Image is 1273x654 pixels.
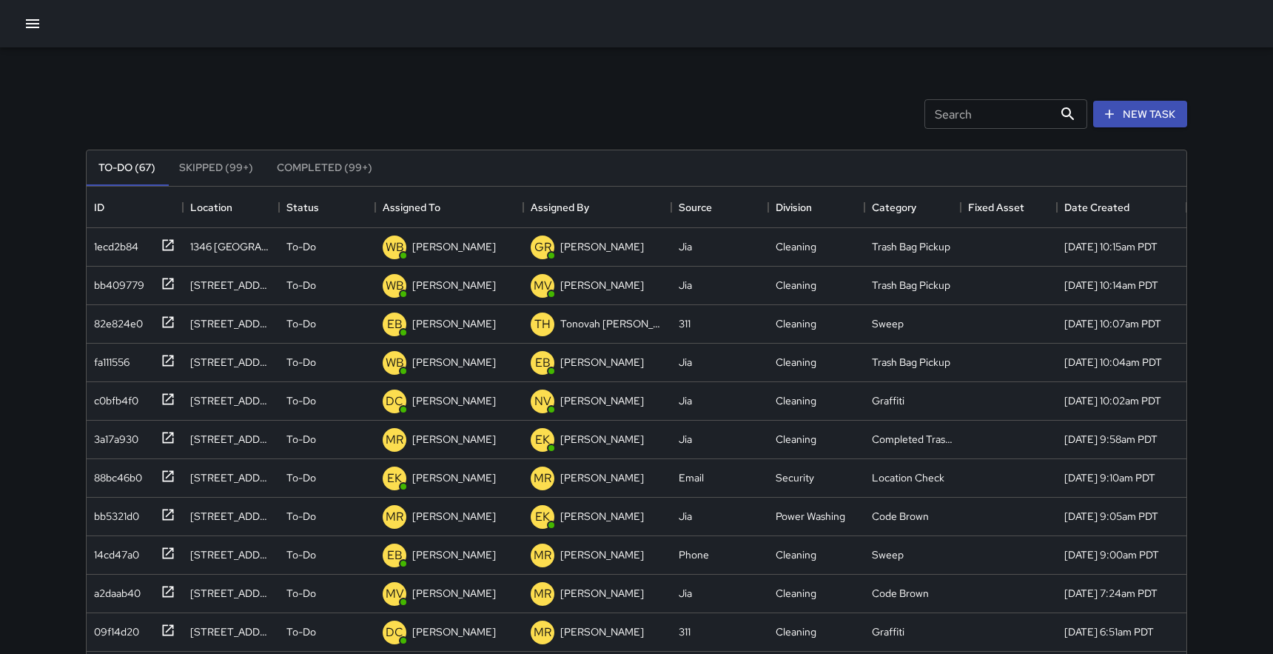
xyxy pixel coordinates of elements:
[872,316,904,331] div: Sweep
[1064,470,1155,485] div: 9/15/2025, 9:10am PDT
[386,508,403,526] p: MR
[412,239,496,254] p: [PERSON_NAME]
[776,355,816,370] div: Cleaning
[190,509,272,524] div: 588 Minna Street
[560,393,644,408] p: [PERSON_NAME]
[1064,393,1161,408] div: 9/15/2025, 10:02am PDT
[412,355,496,370] p: [PERSON_NAME]
[190,187,232,228] div: Location
[1057,187,1186,228] div: Date Created
[190,432,272,447] div: 21 Brush Place
[872,624,904,639] div: Graffiti
[387,470,402,487] p: EK
[383,187,440,228] div: Assigned To
[190,355,272,370] div: 21 Lafayette Street
[872,187,916,228] div: Category
[88,349,130,370] div: fa111556
[412,586,496,601] p: [PERSON_NAME]
[286,470,316,485] p: To-Do
[679,470,704,485] div: Email
[190,393,272,408] div: 329 10th Street
[190,316,272,331] div: 216 11th Street
[535,508,550,526] p: EK
[286,239,316,254] p: To-Do
[286,624,316,639] p: To-Do
[534,547,551,564] p: MR
[387,316,403,333] p: EB
[88,541,139,562] div: 14cd47a0
[88,618,139,639] div: 09f14d20
[386,354,404,372] p: WB
[968,187,1024,228] div: Fixed Asset
[679,509,692,524] div: Jia
[412,547,496,562] p: [PERSON_NAME]
[1064,586,1158,601] div: 9/15/2025, 7:24am PDT
[679,624,691,639] div: 311
[679,393,692,408] div: Jia
[1064,432,1158,447] div: 9/15/2025, 9:58am PDT
[872,470,944,485] div: Location Check
[560,355,644,370] p: [PERSON_NAME]
[87,187,183,228] div: ID
[872,509,929,524] div: Code Brown
[535,354,551,372] p: EB
[679,547,709,562] div: Phone
[1064,355,1162,370] div: 9/15/2025, 10:04am PDT
[386,238,404,256] p: WB
[1064,624,1154,639] div: 9/15/2025, 6:51am PDT
[560,278,644,293] p: [PERSON_NAME]
[1064,239,1158,254] div: 9/15/2025, 10:15am PDT
[534,585,551,603] p: MR
[88,426,138,447] div: 3a17a930
[412,509,496,524] p: [PERSON_NAME]
[190,239,272,254] div: 1346 Folsom Street
[560,316,664,331] p: Tonovah [PERSON_NAME]
[671,187,768,228] div: Source
[412,316,496,331] p: [PERSON_NAME]
[534,238,551,256] p: GR
[679,586,692,601] div: Jia
[88,503,139,524] div: bb5321d0
[776,432,816,447] div: Cleaning
[961,187,1057,228] div: Fixed Asset
[279,187,375,228] div: Status
[190,278,272,293] div: 1049 Howard Street
[776,278,816,293] div: Cleaning
[412,432,496,447] p: [PERSON_NAME]
[265,150,384,186] button: Completed (99+)
[872,586,929,601] div: Code Brown
[560,432,644,447] p: [PERSON_NAME]
[190,624,272,639] div: 1065 Folsom Street
[560,239,644,254] p: [PERSON_NAME]
[386,277,404,295] p: WB
[88,233,138,254] div: 1ecd2b84
[535,431,550,449] p: EK
[679,278,692,293] div: Jia
[560,470,644,485] p: [PERSON_NAME]
[286,187,319,228] div: Status
[523,187,671,228] div: Assigned By
[864,187,961,228] div: Category
[286,316,316,331] p: To-Do
[286,586,316,601] p: To-Do
[534,470,551,487] p: MR
[776,547,816,562] div: Cleaning
[412,624,496,639] p: [PERSON_NAME]
[167,150,265,186] button: Skipped (99+)
[560,547,644,562] p: [PERSON_NAME]
[679,187,712,228] div: Source
[1093,101,1187,128] button: New Task
[88,464,142,485] div: 88bc46b0
[190,547,272,562] div: 1020a Minna Street
[387,547,403,564] p: EB
[286,547,316,562] p: To-Do
[872,547,904,562] div: Sweep
[679,316,691,331] div: 311
[679,432,692,447] div: Jia
[88,272,144,293] div: bb409779
[375,187,523,228] div: Assigned To
[534,393,551,410] p: NV
[560,624,644,639] p: [PERSON_NAME]
[872,393,904,408] div: Graffiti
[768,187,864,228] div: Division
